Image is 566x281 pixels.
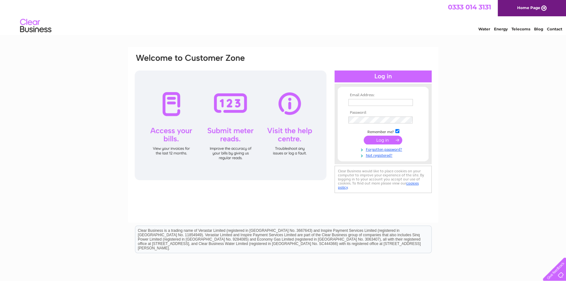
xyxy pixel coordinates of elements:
[494,27,508,31] a: Energy
[478,27,490,31] a: Water
[547,27,562,31] a: Contact
[534,27,543,31] a: Blog
[347,128,419,134] td: Remember me?
[364,136,402,144] input: Submit
[448,3,491,11] a: 0333 014 3131
[135,3,431,30] div: Clear Business is a trading name of Verastar Limited (registered in [GEOGRAPHIC_DATA] No. 3667643...
[338,181,419,190] a: cookies policy
[511,27,530,31] a: Telecoms
[20,16,52,35] img: logo.png
[347,93,419,97] th: Email Address:
[347,111,419,115] th: Password:
[348,152,419,158] a: Not registered?
[348,146,419,152] a: Forgotten password?
[335,166,432,193] div: Clear Business would like to place cookies on your computer to improve your experience of the sit...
